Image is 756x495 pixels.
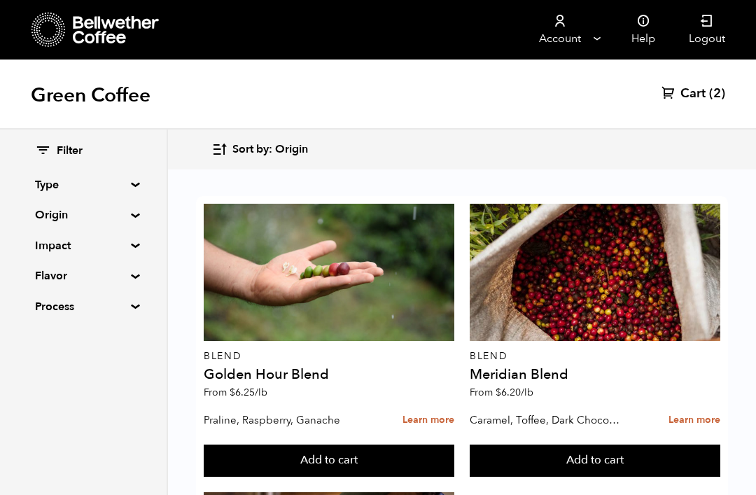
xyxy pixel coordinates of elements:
span: Cart [680,85,706,102]
p: Caramel, Toffee, Dark Chocolate [470,410,620,431]
span: From [470,386,533,399]
a: Learn more [668,405,720,435]
p: Blend [204,351,454,361]
span: From [204,386,267,399]
a: Cart (2) [661,85,725,102]
summary: Origin [35,207,132,223]
button: Add to cart [470,445,720,477]
span: $ [230,386,235,399]
button: Add to cart [204,445,454,477]
h1: Green Coffee [31,83,150,108]
bdi: 6.25 [230,386,267,399]
bdi: 6.20 [496,386,533,399]
span: $ [496,386,501,399]
span: Sort by: Origin [232,142,308,158]
summary: Impact [35,237,132,254]
summary: Type [35,176,132,193]
summary: Flavor [35,267,132,284]
span: (2) [709,85,725,102]
span: /lb [521,386,533,399]
p: Praline, Raspberry, Ganache [204,410,354,431]
button: Sort by: Origin [211,133,308,166]
span: Filter [57,144,83,159]
p: Blend [470,351,720,361]
span: /lb [255,386,267,399]
summary: Process [35,298,132,315]
h4: Meridian Blend [470,368,720,382]
h4: Golden Hour Blend [204,368,454,382]
a: Learn more [402,405,454,435]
